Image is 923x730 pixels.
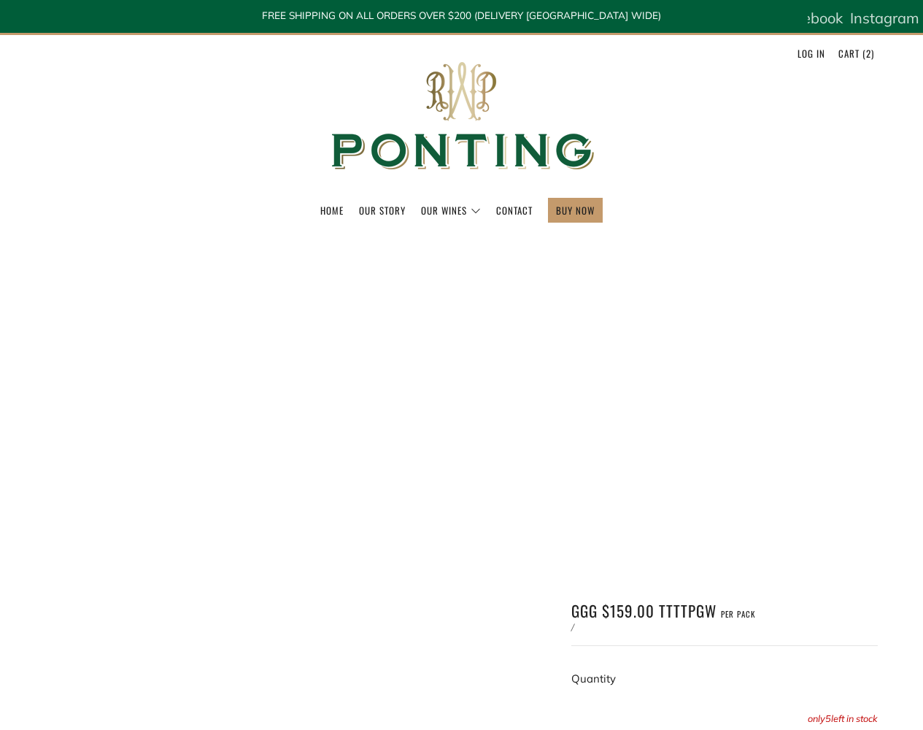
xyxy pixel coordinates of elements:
span: Facebook [779,9,843,27]
span: 5 [825,712,831,724]
a: BUY NOW [556,199,595,222]
p: only left in stock [571,714,878,723]
span: per pack [721,609,755,620]
span: ggg $159.00 tttt [571,599,688,622]
label: Quantity [571,672,616,685]
span: pgw [571,599,717,622]
a: Instagram [850,4,919,33]
span: / [571,621,574,633]
a: Our Story [359,199,406,222]
a: Log in [798,42,825,65]
a: Home [320,199,344,222]
a: Our Wines [421,199,481,222]
span: 2 [866,46,871,61]
a: Contact [496,199,533,222]
img: Ponting Wines [316,35,608,198]
a: Cart (2) [838,42,874,65]
span: Instagram [850,9,919,27]
a: Facebook [779,4,843,33]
